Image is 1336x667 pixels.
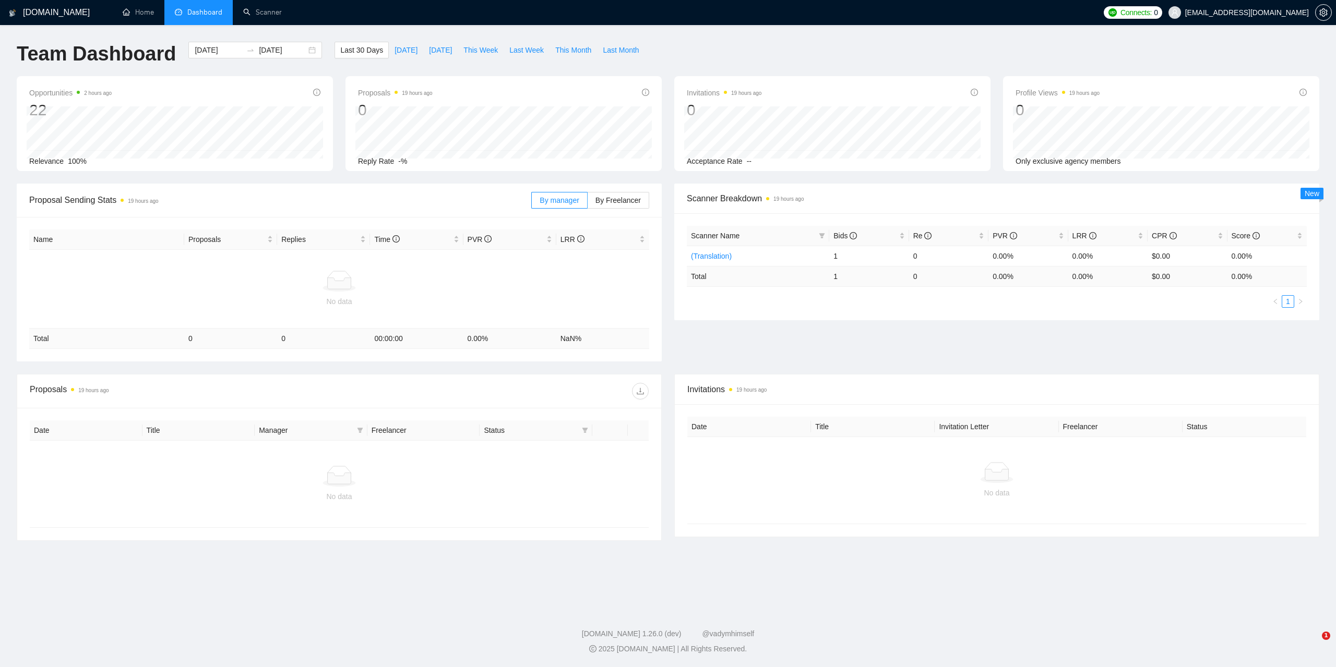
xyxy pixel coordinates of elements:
[1148,246,1227,266] td: $0.00
[29,329,184,349] td: Total
[29,87,112,99] span: Opportunities
[1252,232,1260,239] span: info-circle
[195,44,242,56] input: Start date
[580,422,590,438] span: filter
[1282,295,1294,308] li: 1
[773,196,804,202] time: 19 hours ago
[355,422,365,438] span: filter
[1170,232,1177,239] span: info-circle
[1269,295,1282,308] button: left
[142,420,255,441] th: Title
[1016,87,1100,99] span: Profile Views
[560,235,584,244] span: LRR
[68,157,87,165] span: 100%
[313,89,320,96] span: info-circle
[909,266,988,286] td: 0
[29,229,184,250] th: Name
[909,246,988,266] td: 0
[988,246,1068,266] td: 0.00%
[540,196,579,204] span: By manager
[633,387,648,395] span: download
[550,42,597,58] button: This Month
[246,46,255,54] span: swap-right
[731,90,761,96] time: 19 hours ago
[29,157,64,165] span: Relevance
[1154,7,1158,18] span: 0
[1108,8,1117,17] img: upwork-logo.png
[335,42,389,58] button: Last 30 Days
[1010,232,1017,239] span: info-circle
[8,644,1328,654] div: 2025 [DOMAIN_NAME] | All Rights Reserved.
[1059,417,1183,437] th: Freelancer
[1315,8,1332,17] a: setting
[188,234,265,245] span: Proposals
[123,8,154,17] a: homeHome
[246,46,255,54] span: to
[1069,90,1100,96] time: 19 hours ago
[817,228,827,244] span: filter
[924,232,932,239] span: info-circle
[642,89,649,96] span: info-circle
[468,235,492,244] span: PVR
[30,383,339,399] div: Proposals
[184,329,277,349] td: 0
[1120,7,1152,18] span: Connects:
[187,8,222,17] span: Dashboard
[1297,298,1304,305] span: right
[33,296,645,307] div: No data
[913,232,932,240] span: Re
[243,8,282,17] a: searchScanner
[29,193,531,207] span: Proposal Sending Stats
[277,229,370,250] th: Replies
[687,157,743,165] span: Acceptance Rate
[1316,8,1331,17] span: setting
[1148,266,1227,286] td: $ 0.00
[128,198,158,204] time: 19 hours ago
[1016,157,1121,165] span: Only exclusive agency members
[1152,232,1176,240] span: CPR
[691,232,739,240] span: Scanner Name
[374,235,399,244] span: Time
[398,157,407,165] span: -%
[1072,232,1096,240] span: LRR
[484,425,578,436] span: Status
[935,417,1058,437] th: Invitation Letter
[458,42,504,58] button: This Week
[829,246,909,266] td: 1
[1294,295,1307,308] button: right
[9,5,16,21] img: logo
[589,645,597,652] span: copyright
[603,44,639,56] span: Last Month
[84,90,112,96] time: 2 hours ago
[577,235,584,242] span: info-circle
[595,196,641,204] span: By Freelancer
[395,44,417,56] span: [DATE]
[632,383,649,399] button: download
[1227,266,1307,286] td: 0.00 %
[259,44,306,56] input: End date
[1322,632,1330,640] span: 1
[1305,189,1319,198] span: New
[1282,296,1294,307] a: 1
[17,42,176,66] h1: Team Dashboard
[850,232,857,239] span: info-circle
[687,417,811,437] th: Date
[1232,232,1260,240] span: Score
[358,157,394,165] span: Reply Rate
[370,329,463,349] td: 00:00:00
[833,232,857,240] span: Bids
[1294,295,1307,308] li: Next Page
[1171,9,1178,16] span: user
[687,266,829,286] td: Total
[1301,632,1326,657] iframe: Intercom live chat
[389,42,423,58] button: [DATE]
[582,427,588,433] span: filter
[281,234,358,245] span: Replies
[696,487,1298,499] div: No data
[829,266,909,286] td: 1
[429,44,452,56] span: [DATE]
[687,87,761,99] span: Invitations
[367,420,480,441] th: Freelancer
[277,329,370,349] td: 0
[687,192,1307,205] span: Scanner Breakdown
